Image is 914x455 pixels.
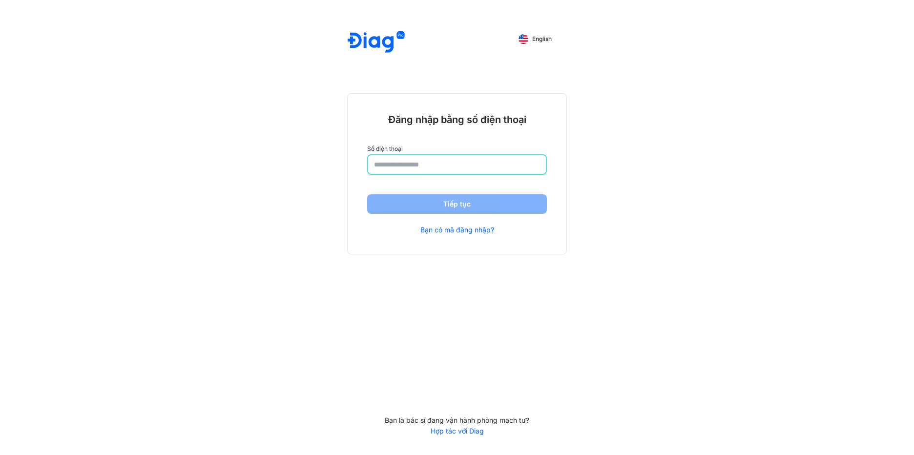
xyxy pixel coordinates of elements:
[347,416,567,425] div: Bạn là bác sĩ đang vận hành phòng mạch tư?
[367,194,547,214] button: Tiếp tục
[367,113,547,126] div: Đăng nhập bằng số điện thoại
[512,31,559,47] button: English
[347,427,567,435] a: Hợp tác với Diag
[367,145,547,152] label: Số điện thoại
[532,36,552,42] span: English
[519,34,528,44] img: English
[348,31,405,54] img: logo
[420,226,494,234] a: Bạn có mã đăng nhập?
